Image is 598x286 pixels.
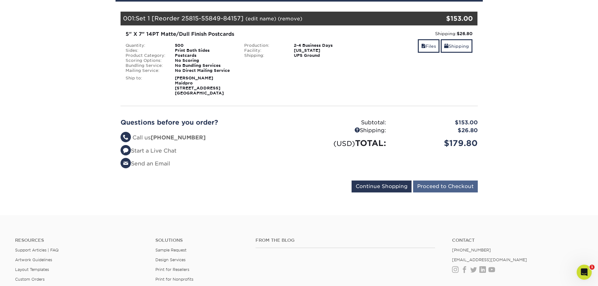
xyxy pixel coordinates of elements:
[170,43,240,48] div: 500
[299,119,391,127] div: Subtotal:
[170,68,240,73] div: No Direct Mailing Service
[121,48,170,53] div: Sides:
[15,248,59,252] a: Support Articles | FAQ
[457,31,472,36] strong: $26.80
[121,76,170,96] div: Ship to:
[170,58,240,63] div: No Scoring
[245,16,276,22] a: (edit name)
[452,257,527,262] a: [EMAIL_ADDRESS][DOMAIN_NAME]
[299,137,391,149] div: TOTAL:
[363,30,473,37] div: Shipping:
[15,277,45,282] a: Custom Orders
[452,238,583,243] a: Contact
[15,267,49,272] a: Layout Templates
[391,119,482,127] div: $153.00
[175,76,224,95] strong: [PERSON_NAME] Maidpro [STREET_ADDRESS] [GEOGRAPHIC_DATA]
[170,48,240,53] div: Print Both Sides
[413,181,478,192] input: Proceed to Checkout
[136,15,244,22] span: Set 1 [Reorder 25815-55849-84157]
[155,277,193,282] a: Print for Nonprofits
[452,248,491,252] a: [PHONE_NUMBER]
[155,257,186,262] a: Design Services
[240,43,289,48] div: Production:
[418,14,473,23] div: $153.00
[577,265,592,280] iframe: Intercom live chat
[151,134,206,141] strong: [PHONE_NUMBER]
[121,160,170,167] a: Send an Email
[170,53,240,58] div: Postcards
[240,48,289,53] div: Facility:
[289,43,358,48] div: 2-4 Business Days
[121,63,170,68] div: Bundling Service:
[155,248,186,252] a: Sample Request
[155,238,246,243] h4: Solutions
[333,139,355,148] small: (USD)
[441,39,472,53] a: Shipping
[15,257,52,262] a: Artwork Guidelines
[121,43,170,48] div: Quantity:
[121,53,170,58] div: Product Category:
[121,119,294,126] h2: Questions before you order?
[240,53,289,58] div: Shipping:
[278,16,302,22] a: (remove)
[421,44,426,49] span: files
[289,48,358,53] div: [US_STATE]
[391,127,482,135] div: $26.80
[121,58,170,63] div: Scoring Options:
[155,267,189,272] a: Print for Resellers
[418,39,439,53] a: Files
[126,30,354,38] div: 5" X 7" 14PT Matte/Dull Finish Postcards
[121,134,294,142] li: Call us
[256,238,435,243] h4: From the Blog
[15,238,146,243] h4: Resources
[391,137,482,149] div: $179.80
[170,63,240,68] div: No Bundling Services
[121,12,418,25] div: 001:
[590,265,595,270] span: 1
[299,127,391,135] div: Shipping:
[444,44,449,49] span: shipping
[121,148,176,154] a: Start a Live Chat
[289,53,358,58] div: UPS Ground
[352,181,412,192] input: Continue Shopping
[121,68,170,73] div: Mailing Service:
